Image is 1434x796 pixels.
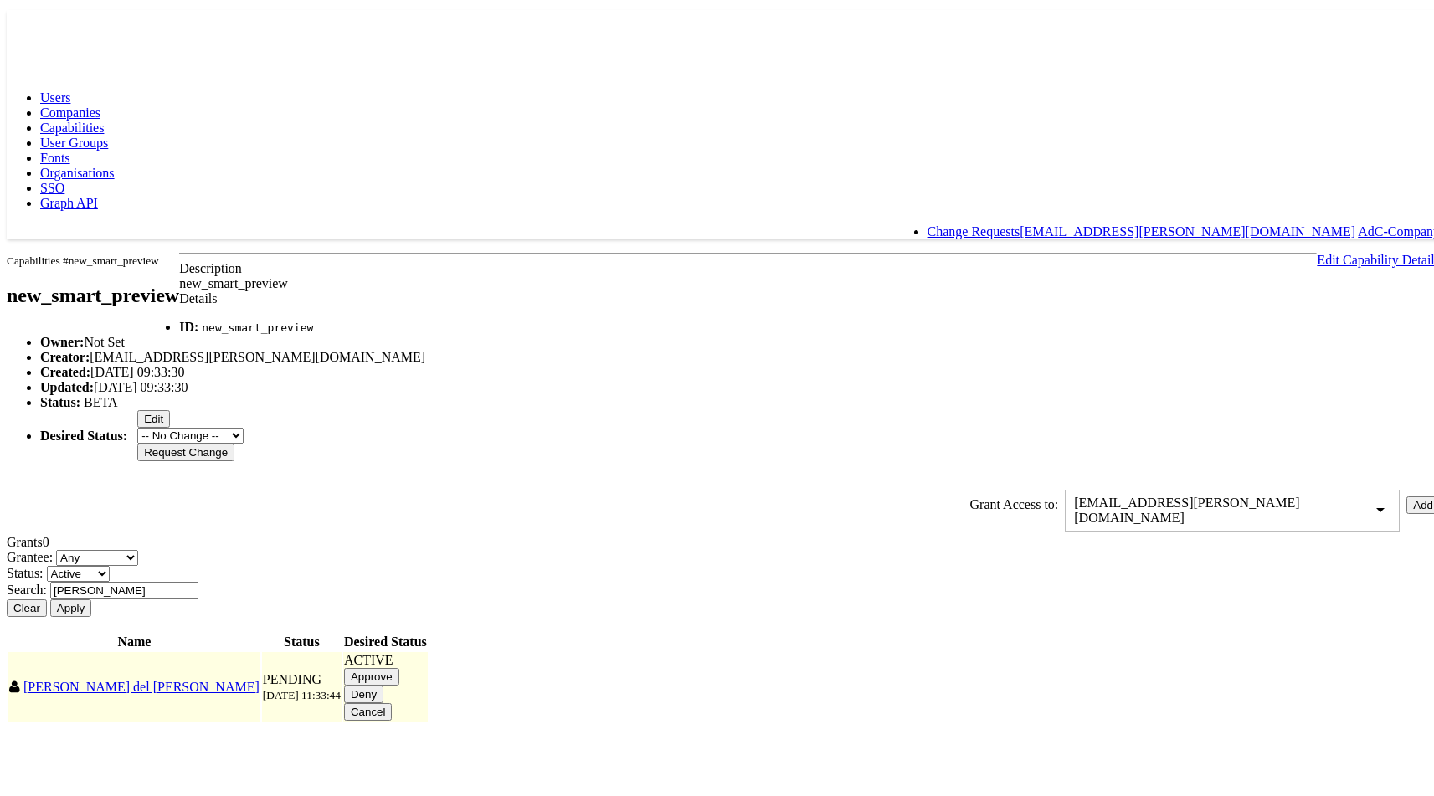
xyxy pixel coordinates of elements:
div: [EMAIL_ADDRESS][PERSON_NAME][DOMAIN_NAME] [1074,492,1390,522]
span: 0 [43,532,49,546]
span: ACTIVE [344,650,393,664]
a: SSO [40,177,64,192]
b: Creator: [40,347,90,361]
input: Approve [344,665,399,682]
span: User [9,677,20,691]
a: Users [40,87,70,101]
a: [EMAIL_ADDRESS][PERSON_NAME][DOMAIN_NAME] [1020,221,1355,235]
a: Capabilities [40,117,104,131]
a: Change Requests [928,221,1020,235]
th: Status [262,630,342,647]
h2: new_smart_preview [7,281,179,304]
button: Clear [7,596,47,614]
small: Capabilities #new_smart_preview [7,251,159,264]
a: [PERSON_NAME] del [PERSON_NAME] [23,676,260,691]
button: Edit [137,407,170,424]
a: User Groups [40,132,108,146]
b: Updated: [40,377,94,391]
code: new_smart_preview [202,318,313,331]
span: BETA [84,392,118,406]
th: Desired Status [343,630,428,647]
a: Companies [40,102,100,116]
input: Cancel [344,700,393,717]
span: Grantee: [7,547,53,561]
input: Deny [344,682,383,700]
span: Status: [7,562,44,577]
a: Graph API [40,193,98,207]
b: Created: [40,362,90,376]
span: Search: [7,579,47,593]
b: Status: [40,392,80,406]
button: Apply [50,596,91,614]
th: Name [8,630,260,647]
label: Grant Access to: [970,494,1059,509]
a: Fonts [40,147,70,162]
input: Request Change [137,440,234,458]
a: Organisations [40,162,115,177]
b: Desired Status: [40,425,127,439]
span: [DATE] 11:33:44 [263,686,341,698]
b: Owner: [40,331,84,346]
span: PENDING [263,669,321,683]
b: ID: [179,316,198,331]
